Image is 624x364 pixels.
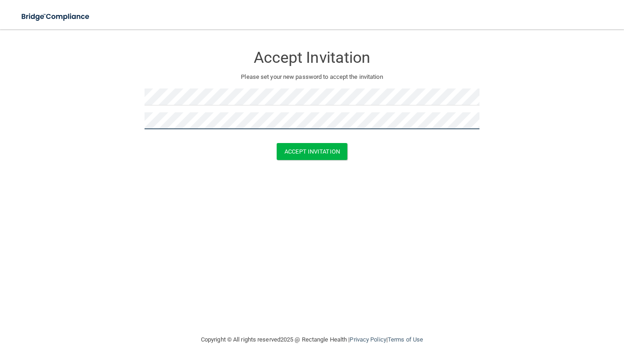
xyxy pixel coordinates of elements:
p: Please set your new password to accept the invitation [151,72,473,83]
a: Privacy Policy [350,336,386,343]
img: bridge_compliance_login_screen.278c3ca4.svg [14,7,98,26]
h3: Accept Invitation [145,49,479,66]
div: Copyright © All rights reserved 2025 @ Rectangle Health | | [145,325,479,354]
button: Accept Invitation [277,143,347,160]
a: Terms of Use [388,336,423,343]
